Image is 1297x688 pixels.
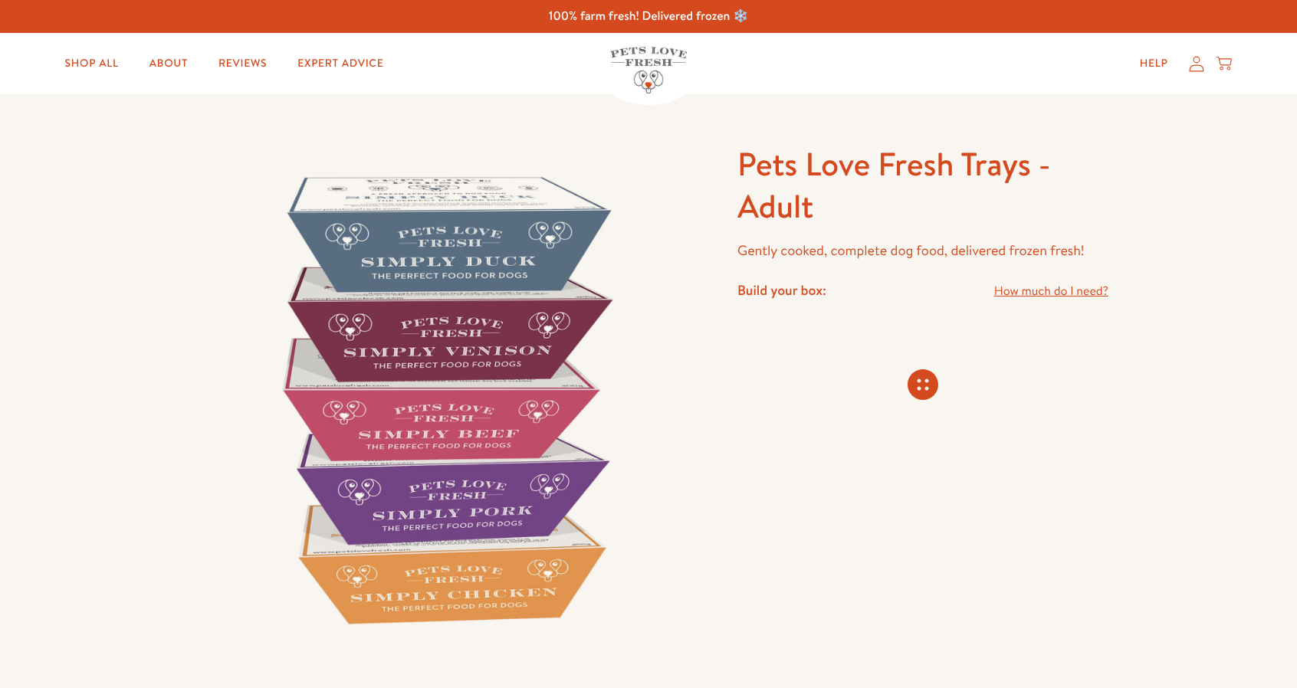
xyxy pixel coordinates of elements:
h1: Pets Love Fresh Trays - Adult [737,143,1108,227]
a: Shop All [53,48,131,79]
a: About [137,48,200,79]
svg: Connecting store [908,369,938,400]
img: Pets Love Fresh [610,47,687,93]
a: How much do I need? [994,281,1108,302]
a: Help [1128,48,1180,79]
a: Reviews [206,48,279,79]
p: Gently cooked, complete dog food, delivered frozen fresh! [737,239,1108,263]
h4: Build your box: [737,281,826,299]
img: Pets Love Fresh Trays - Adult [189,143,701,655]
a: Expert Advice [285,48,396,79]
